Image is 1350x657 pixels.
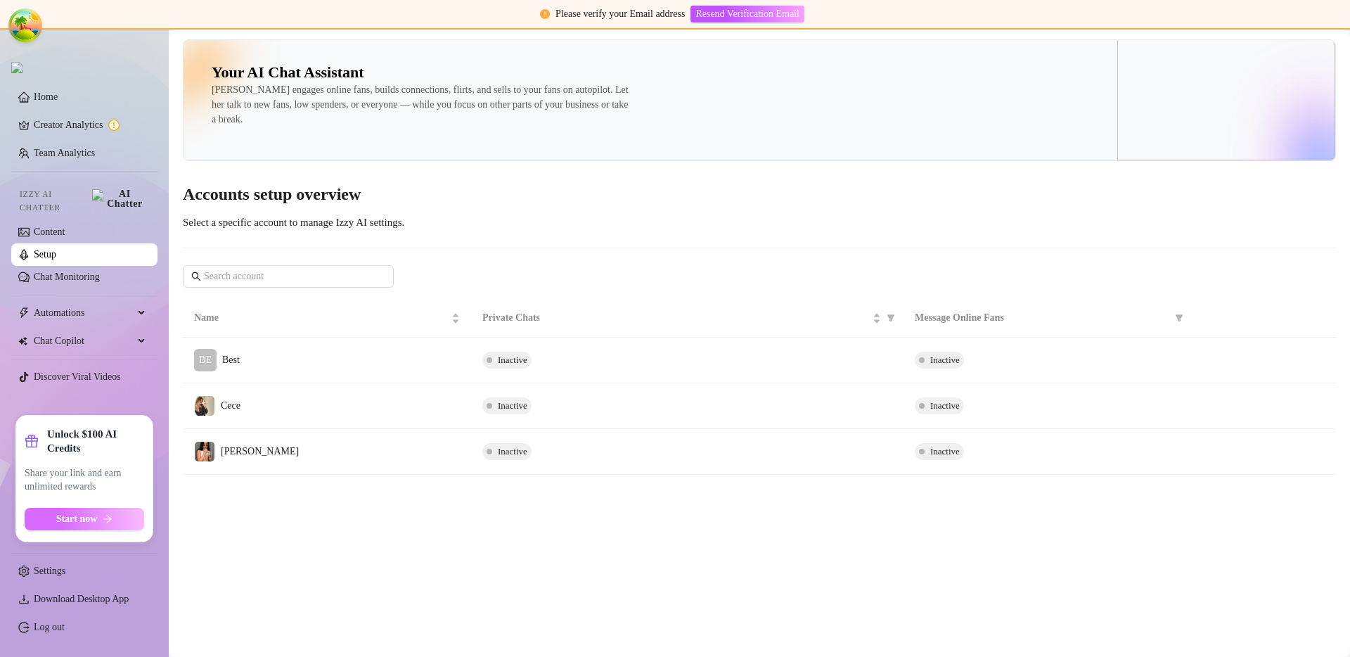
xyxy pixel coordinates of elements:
input: Search account [204,269,374,284]
span: Inactive [498,355,527,365]
span: Cece [221,400,240,411]
span: Inactive [930,400,960,411]
span: gift [25,434,39,448]
span: Chat Copilot [34,330,134,352]
img: logo.svg [11,62,22,73]
span: Inactive [930,355,960,365]
span: Message Online Fans [915,310,1169,326]
span: Best [222,355,240,365]
span: [PERSON_NAME] [221,446,299,457]
a: Log out [34,622,65,632]
span: filter [887,314,895,322]
span: Download Desktop App [34,594,129,604]
button: Open Tanstack query devtools [11,11,39,39]
a: Chat Monitoring [34,272,100,282]
button: Resend Verification Email [690,6,804,23]
span: filter [884,307,898,328]
img: Carmen [195,442,214,461]
a: Home [34,91,58,102]
span: Izzy AI Chatter [20,188,86,215]
a: Content [34,227,65,237]
img: AI Chatter [92,189,146,209]
span: Share your link and earn unlimited rewards [25,466,144,494]
span: filter [1172,307,1186,328]
span: Automations [34,302,134,324]
span: exclamation-circle [540,9,550,19]
span: arrow-right [103,514,112,524]
span: Start now [56,514,98,525]
span: download [18,594,30,605]
a: Team Analytics [34,148,95,158]
a: Discover Viral Videos [34,371,121,382]
img: ai-chatter-content-library.png [1117,17,1335,160]
a: Settings [34,566,65,576]
span: Select a specific account to manage Izzy AI settings. [183,217,404,228]
th: Private Chats [471,299,904,338]
span: Inactive [930,446,960,457]
span: Resend Verification Email [695,8,799,20]
span: BE [199,352,212,368]
span: thunderbolt [18,307,30,319]
img: Cece [195,396,214,416]
span: Inactive [498,400,527,411]
a: Creator Analytics exclamation-circle [34,114,146,136]
th: Name [183,299,471,338]
span: Inactive [498,446,527,457]
div: Please verify your Email address [555,6,685,22]
button: Start nowarrow-right [25,508,144,530]
strong: Unlock $100 AI Credits [47,427,144,455]
span: filter [1175,314,1183,322]
span: search [191,272,201,281]
h3: Accounts setup overview [183,184,1336,206]
img: Chat Copilot [18,336,27,346]
span: Name [194,310,449,326]
span: Private Chats [482,310,870,326]
a: Setup [34,249,56,260]
h2: Your AI Chat Assistant [212,63,364,82]
div: [PERSON_NAME] engages online fans, builds connections, flirts, and sells to your fans on autopilo... [212,82,634,127]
